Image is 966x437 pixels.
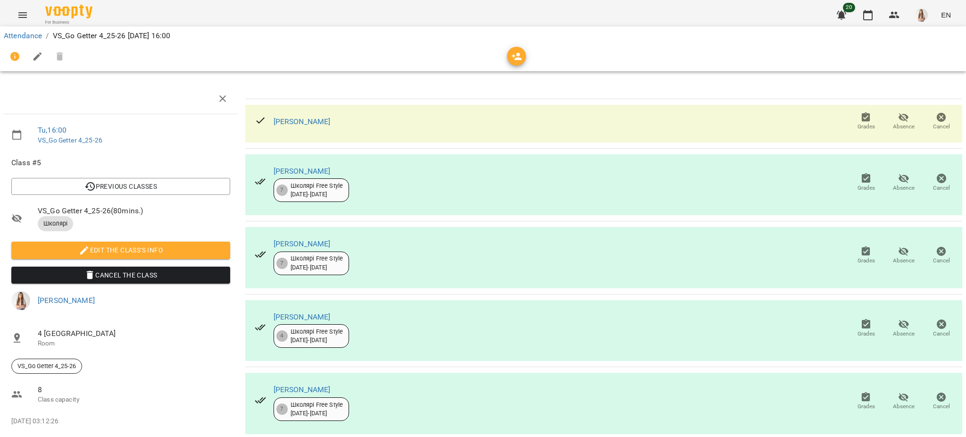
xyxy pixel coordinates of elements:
span: Absence [893,123,915,131]
span: 4 [GEOGRAPHIC_DATA] [38,328,230,339]
a: [PERSON_NAME] [274,312,331,321]
span: Grades [858,123,875,131]
nav: breadcrumb [4,30,962,42]
a: [PERSON_NAME] [274,385,331,394]
div: 7 [276,403,288,415]
button: Previous Classes [11,178,230,195]
button: EN [937,6,955,24]
li: / [46,30,49,42]
button: Absence [885,243,923,269]
span: Absence [893,403,915,411]
span: 8 [38,384,230,395]
span: VS_Go Getter 4_25-26 [12,362,82,370]
button: Grades [847,109,885,135]
span: For Business [45,19,92,25]
span: Previous Classes [19,181,223,192]
a: Tu , 16:00 [38,126,67,134]
a: [PERSON_NAME] [274,167,331,176]
p: Class capacity [38,395,230,404]
button: Cancel [923,109,960,135]
span: 20 [843,3,855,12]
img: Voopty Logo [45,5,92,18]
button: Cancel [923,169,960,196]
span: Absence [893,257,915,265]
button: Menu [11,4,34,26]
div: 7 [276,258,288,269]
button: Absence [885,316,923,342]
span: Class #5 [11,157,230,168]
button: Grades [847,169,885,196]
span: Cancel [933,123,950,131]
span: Grades [858,257,875,265]
button: Cancel the class [11,267,230,284]
a: Attendance [4,31,42,40]
button: Grades [847,316,885,342]
span: Absence [893,330,915,338]
span: Edit the class's Info [19,244,223,256]
button: Grades [847,388,885,415]
span: Cancel [933,330,950,338]
div: Школярі Free Style [DATE] - [DATE] [291,328,343,345]
p: [DATE] 03:12:26 [11,417,230,426]
a: VS_Go Getter 4_25-26 [38,136,102,144]
span: Grades [858,330,875,338]
p: VS_Go Getter 4_25-26 [DATE] 16:00 [53,30,171,42]
button: Absence [885,109,923,135]
button: Edit the class's Info [11,242,230,259]
button: Absence [885,169,923,196]
span: EN [941,10,951,20]
span: Cancel the class [19,269,223,281]
button: Absence [885,388,923,415]
a: [PERSON_NAME] [38,296,95,305]
span: Cancel [933,257,950,265]
span: Cancel [933,403,950,411]
span: Grades [858,403,875,411]
span: Школярі [38,219,73,228]
img: 991d444c6ac07fb383591aa534ce9324.png [915,8,928,22]
div: 7 [276,185,288,196]
a: [PERSON_NAME] [274,117,331,126]
span: Cancel [933,184,950,192]
button: Cancel [923,388,960,415]
span: Absence [893,184,915,192]
div: Школярі Free Style [DATE] - [DATE] [291,401,343,418]
a: [PERSON_NAME] [274,239,331,248]
div: 4 [276,330,288,342]
span: Grades [858,184,875,192]
p: Room [38,339,230,348]
div: Школярі Free Style [DATE] - [DATE] [291,182,343,199]
div: VS_Go Getter 4_25-26 [11,359,82,374]
div: Школярі Free Style [DATE] - [DATE] [291,254,343,272]
span: VS_Go Getter 4_25-26 ( 80 mins. ) [38,205,230,217]
button: Grades [847,243,885,269]
img: 991d444c6ac07fb383591aa534ce9324.png [11,291,30,310]
button: Cancel [923,243,960,269]
button: Cancel [923,316,960,342]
